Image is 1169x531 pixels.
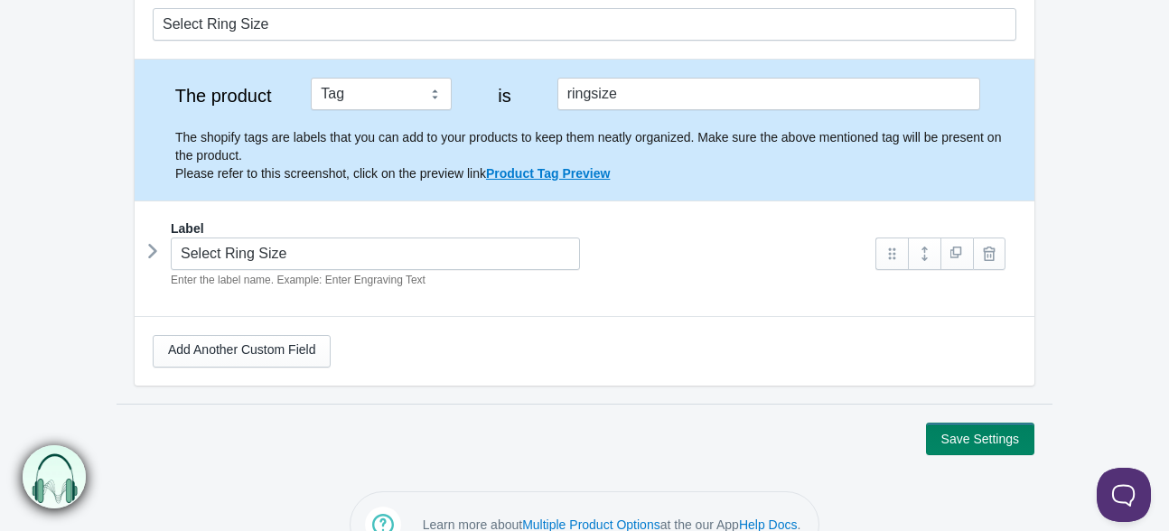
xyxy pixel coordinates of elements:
a: Add Another Custom Field [153,335,331,368]
input: General Options Set [153,8,1016,41]
a: Product Tag Preview [486,166,610,181]
p: The shopify tags are labels that you can add to your products to keep them neatly organized. Make... [175,128,1016,182]
em: Enter the label name. Example: Enter Engraving Text [171,274,426,286]
label: Label [171,219,204,238]
label: The product [153,87,294,105]
button: Save Settings [926,423,1034,455]
label: is [470,87,540,105]
iframe: Toggle Customer Support [1097,468,1151,522]
img: bxm.png [23,445,86,508]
